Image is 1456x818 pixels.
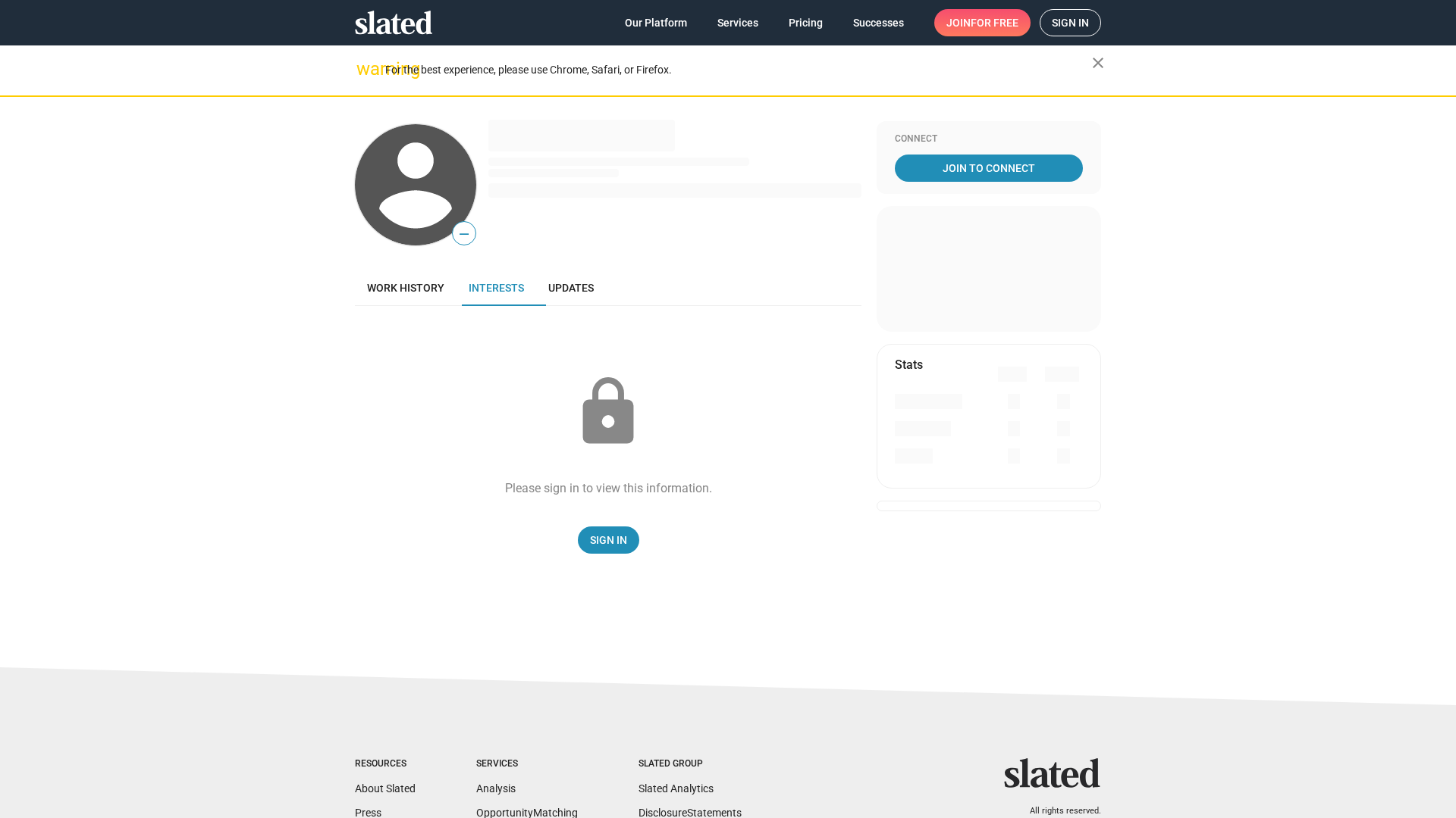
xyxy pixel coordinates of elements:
[505,480,712,496] div: Please sign in to view this information.
[895,133,1083,145] div: Connect
[777,9,835,36] a: Pricing
[946,9,1018,36] span: Join
[934,9,1031,36] a: Joinfor free
[789,9,823,36] span: Pricing
[476,782,516,795] a: Analysis
[705,9,770,36] a: Services
[1052,10,1089,36] span: Sign in
[385,60,1092,80] div: For the best experience, please use Chrome, Safari, or Firefox.
[367,282,444,294] span: Work history
[895,357,923,373] mat-card-title: Stats
[356,60,375,78] mat-icon: warning
[570,374,646,450] mat-icon: lock
[355,758,416,770] div: Resources
[355,270,457,306] a: Work history
[355,782,416,795] a: About Slated
[590,526,627,554] span: Sign In
[548,282,594,294] span: Updates
[1040,9,1101,36] a: Sign in
[536,270,606,306] a: Updates
[717,9,758,36] span: Services
[639,758,742,770] div: Slated Group
[841,9,916,36] a: Successes
[453,224,475,244] span: —
[898,155,1080,182] span: Join To Connect
[469,282,524,294] span: Interests
[457,270,536,306] a: Interests
[1089,54,1107,72] mat-icon: close
[639,782,714,795] a: Slated Analytics
[971,9,1018,36] span: for free
[853,9,904,36] span: Successes
[578,526,639,554] a: Sign In
[613,9,699,36] a: Our Platform
[625,9,687,36] span: Our Platform
[895,155,1083,182] a: Join To Connect
[476,758,578,770] div: Services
